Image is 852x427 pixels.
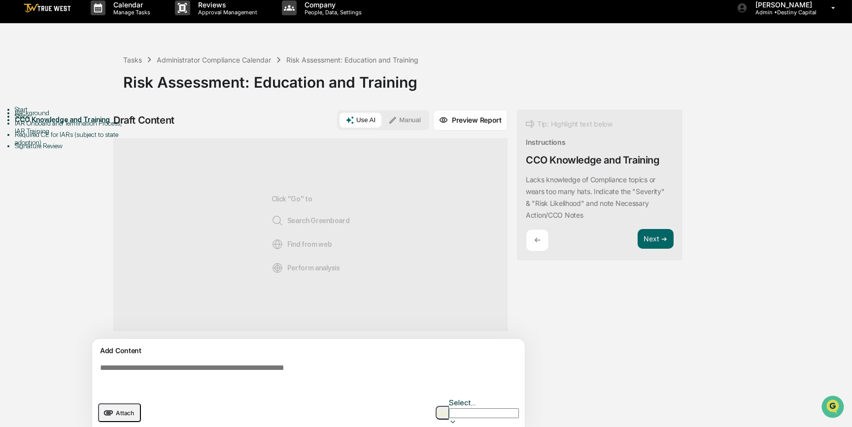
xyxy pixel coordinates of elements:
[272,262,340,274] span: Perform analysis
[340,113,381,128] button: Use AI
[34,85,125,93] div: We're available if you need us!
[116,409,134,417] span: Attach
[15,112,123,120] div: Steps
[820,394,847,421] iframe: Open customer support
[98,345,519,357] div: Add Content
[6,139,66,157] a: 🔎Data Lookup
[10,144,18,152] div: 🔎
[20,143,62,153] span: Data Lookup
[81,124,122,134] span: Attestations
[6,120,68,138] a: 🖐️Preclearance
[68,120,126,138] a: 🗄️Attestations
[10,125,18,133] div: 🖐️
[105,9,155,16] p: Manage Tasks
[34,75,162,85] div: Start new chat
[526,175,665,219] p: Lacks knowledge of Compliance topics or wears too many hats. Indicate the "Severity" & "Risk Like...
[15,119,123,135] div: IAR Onboard and Termination Process, IAR Training
[638,229,674,249] button: Next ➔
[297,9,367,16] p: People, Data, Settings
[10,21,179,36] p: How can we help?
[168,78,179,90] button: Start new chat
[15,131,123,146] div: Required CE for IARs (subject to state adoption)
[526,154,660,166] div: CCO Knowledge and Training
[15,109,123,117] div: Background
[190,0,262,9] p: Reviews
[123,66,847,91] div: Risk Assessment: Education and Training
[286,56,418,64] div: Risk Assessment: Education and Training
[24,3,71,13] img: logo
[437,410,448,416] img: Go
[71,125,79,133] div: 🗄️
[272,215,350,227] span: Search Greenboard
[98,403,141,422] button: upload document
[15,105,123,113] div: Start
[748,9,817,16] p: Admin • Destiny Capital
[272,262,283,274] img: Analysis
[534,235,541,245] p: ←
[272,238,283,250] img: Web
[105,0,155,9] p: Calendar
[526,138,566,146] div: Instructions
[272,215,283,227] img: Search
[15,142,123,150] div: Signature Review
[272,155,350,315] div: Click "Go" to
[20,124,64,134] span: Preclearance
[433,110,508,131] button: Preview Report
[98,167,119,174] span: Pylon
[190,9,262,16] p: Approval Management
[69,166,119,174] a: Powered byPylon
[123,56,142,64] div: Tasks
[526,118,613,130] div: Tip: Highlight text below
[748,0,817,9] p: [PERSON_NAME]
[272,238,332,250] span: Find from web
[10,75,28,93] img: 1746055101610-c473b297-6a78-478c-a979-82029cc54cd1
[449,398,519,407] div: Select...
[436,406,449,420] button: Go
[382,113,427,128] button: Manual
[15,116,123,124] div: CCO Knowledge and Training
[157,56,271,64] div: Administrator Compliance Calendar
[297,0,367,9] p: Company
[113,114,174,126] div: Draft Content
